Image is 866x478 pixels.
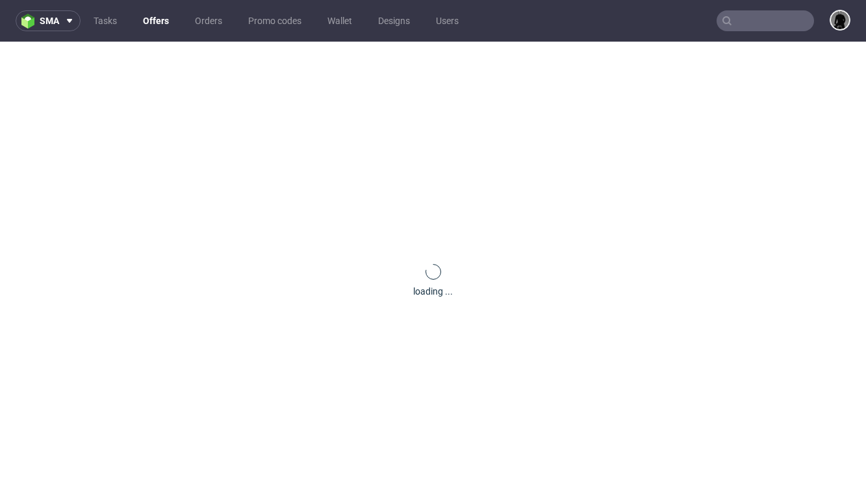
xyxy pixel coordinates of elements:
[187,10,230,31] a: Orders
[21,14,40,29] img: logo
[86,10,125,31] a: Tasks
[428,10,466,31] a: Users
[240,10,309,31] a: Promo codes
[370,10,418,31] a: Designs
[831,11,849,29] img: Dawid Urbanowicz
[320,10,360,31] a: Wallet
[413,285,453,298] div: loading ...
[40,16,59,25] span: sma
[135,10,177,31] a: Offers
[16,10,81,31] button: sma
